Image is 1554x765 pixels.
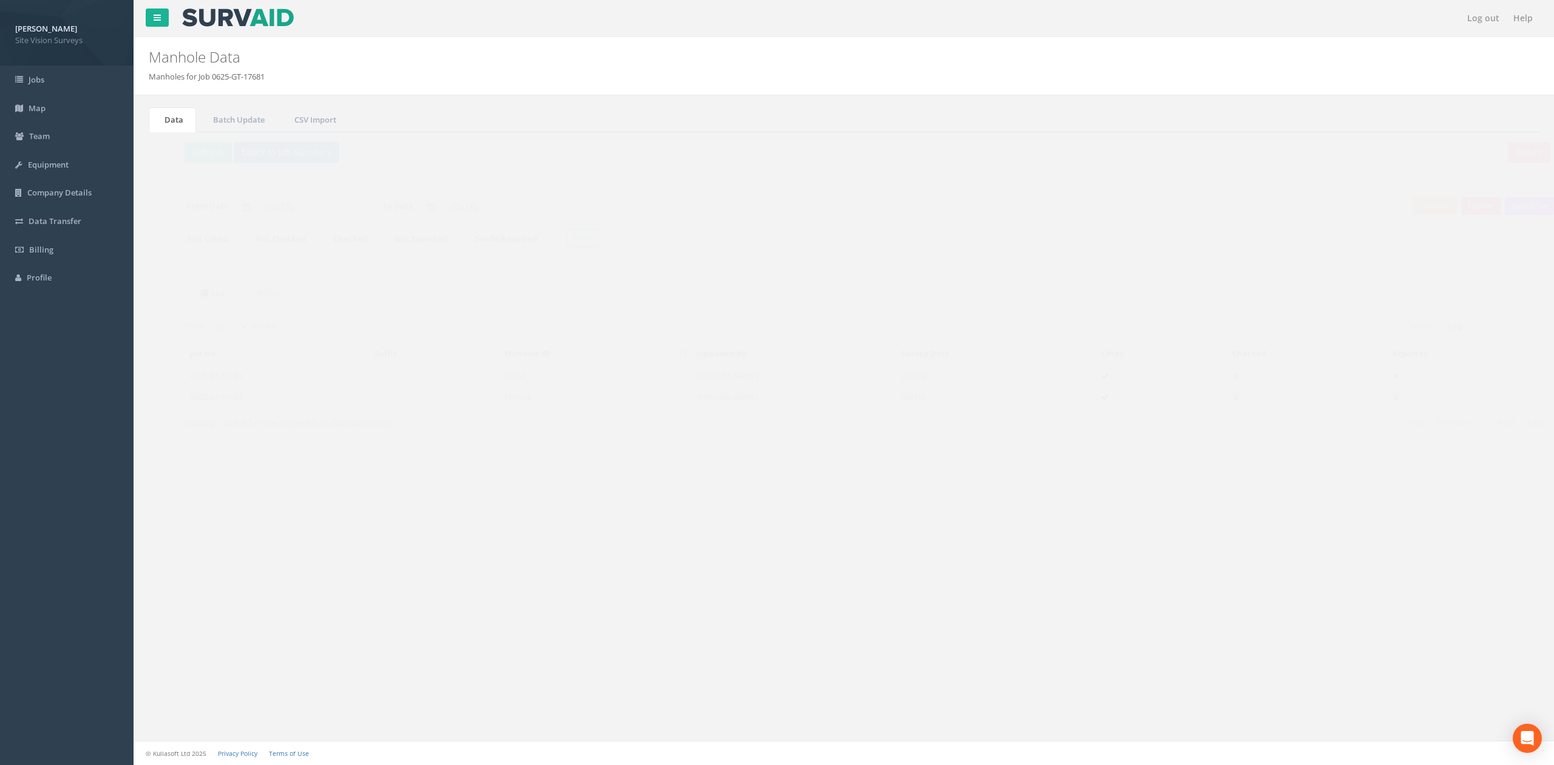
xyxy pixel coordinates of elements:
a: CSV Import [279,107,349,132]
input: From Date [234,197,345,217]
span: Team [29,131,50,141]
label: To Date [359,200,390,212]
button: Preview [1389,197,1434,215]
button: Export [1437,197,1478,215]
td: [DATE] [874,386,1073,408]
button: Delete [1485,142,1527,163]
span: Company Details [27,187,92,198]
span: Map [29,103,46,114]
td: [PERSON_NAME] [668,386,874,408]
td: 0625-GT-17681 [161,386,347,408]
button: Back to Job Numbers [210,142,316,163]
a: Privacy Policy [218,749,257,758]
th: Manhole ID: activate to sort column descending [476,343,668,365]
th: Suffix: activate to sort column ascending [347,343,477,365]
strong: [PERSON_NAME] [15,23,77,34]
th: Exported: activate to sort column ascending [1364,343,1528,365]
a: Data [149,107,196,132]
a: Map [215,281,273,306]
uib-tab-heading: Map [231,288,260,299]
a: [PERSON_NAME] Site Vision Surveys [15,20,118,46]
span: Equipment [28,159,69,170]
td: 0625-GT-17681 [161,365,347,387]
td: MH124 [476,386,668,408]
button: Assign To [1481,197,1532,215]
a: Terms of Use [269,749,309,758]
a: Next [1468,413,1499,431]
a: Last [1498,413,1527,431]
span: Data Transfer [29,216,81,226]
a: List [161,281,214,306]
th: Checked: activate to sort column ascending [1204,343,1364,365]
th: Job No: activate to sort column ascending [161,343,347,365]
a: Batch Update [197,107,277,132]
span: Profile [27,272,52,283]
label: Not Exported [359,233,437,246]
span: Billing [29,244,53,255]
div: Open Intercom Messenger [1513,724,1542,753]
label: Checked [297,233,357,246]
li: Manholes for Job 0625-GT-17681 [149,71,265,83]
button: Refresh [161,142,208,163]
td: IC124 [476,365,668,387]
td: [PERSON_NAME] [668,365,874,387]
uib-tab-heading: List [177,288,202,299]
label: Not Lifted [152,233,217,246]
label: Search: [1385,318,1527,336]
h2: Manhole Data [149,49,1304,65]
button: Reset [543,229,575,247]
a: Previous [1406,413,1451,431]
input: Search: [1416,318,1527,336]
td: [DATE] [874,365,1073,387]
label: Sonde Required [439,233,527,246]
a: 1 [1451,413,1468,431]
label: Not Checked [219,233,296,246]
div: Showing 1 to 2 of 2 entries (filtered from 404 total entries) [161,412,719,429]
th: Survey Date: activate to sort column ascending [874,343,1073,365]
th: Uploaded By: activate to sort column ascending [668,343,874,365]
small: © Kullasoft Ltd 2025 [146,749,206,758]
input: To Date [419,197,530,217]
label: From Date [164,200,206,212]
span: Site Vision Surveys [15,35,118,46]
a: First [1378,413,1407,431]
select: Showentries [181,318,226,336]
span: Jobs [29,74,44,85]
th: Lifted: activate to sort column ascending [1073,343,1204,365]
label: Show entries [161,318,251,336]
